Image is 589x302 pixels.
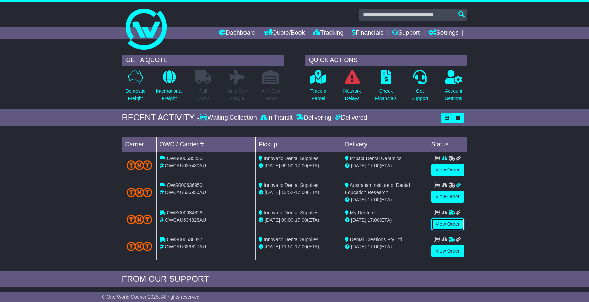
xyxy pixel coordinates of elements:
[313,27,343,39] a: Tracking
[281,217,293,223] span: 09:00
[122,113,200,123] div: RECENT ACTIVITY -
[265,244,280,249] span: [DATE]
[127,242,152,251] img: TNT_Domestic.png
[350,156,401,161] span: Impact Dental Ceramics
[345,182,410,195] span: Australian Institute of Dental Education Research
[333,114,367,122] div: Delivered
[264,27,305,39] a: Quote/Book
[125,70,145,106] a: DomesticFreight
[167,182,203,188] span: OWS000636950
[122,137,156,152] td: Carrier
[259,216,339,224] div: - (ETA)
[256,137,342,152] td: Pickup
[305,55,467,66] div: QUICK ACTIONS
[165,217,206,223] span: OWCAU634828AU
[199,114,258,122] div: Waiting Collection
[431,164,464,176] a: View Order
[351,244,366,249] span: [DATE]
[431,218,464,230] a: View Order
[343,88,361,102] p: Network Delays
[264,156,318,161] span: Innovatio Dental Supplies
[295,244,307,249] span: 17:00
[411,70,428,106] a: GetSupport
[281,163,293,168] span: 09:00
[281,244,293,249] span: 11:51
[345,162,425,169] div: (ETA)
[127,215,152,224] img: TNT_Domestic.png
[345,196,425,203] div: (ETA)
[259,243,339,250] div: - (ETA)
[127,188,152,197] img: TNT_Domestic.png
[219,27,256,39] a: Dashboard
[264,182,318,188] span: Innovatio Dental Supplies
[294,114,333,122] div: Delivering
[428,27,459,39] a: Settings
[127,160,152,170] img: TNT_Domestic.png
[281,190,293,195] span: 13:52
[264,210,318,215] span: Innovatio Dental Supplies
[295,217,307,223] span: 17:00
[259,114,294,122] div: In Transit
[167,156,203,161] span: OWS000635430
[165,244,206,249] span: OWCAU636827AU
[156,88,183,102] p: International Freight
[259,189,339,196] div: - (ETA)
[262,88,280,102] p: Air / Sea Depot
[310,88,326,102] p: Track a Parcel
[343,70,361,106] a: NetworkDelays
[445,70,463,106] a: AccountSettings
[265,163,280,168] span: [DATE]
[165,190,206,195] span: OWCAU636950AU
[102,294,201,300] span: © One World Courier 2025. All rights reserved.
[167,237,203,242] span: OWS000636827
[195,88,212,102] p: Full Loads
[264,237,318,242] span: Innovatio Dental Supplies
[350,210,375,215] span: My Denture
[428,137,467,152] td: Status
[295,190,307,195] span: 17:00
[125,88,145,102] p: Domestic Freight
[310,70,327,106] a: Track aParcel
[431,191,464,203] a: View Order
[375,88,397,102] p: Check Financials
[368,163,380,168] span: 17:00
[295,163,307,168] span: 17:00
[259,162,339,169] div: - (ETA)
[445,88,462,102] p: Account Settings
[167,210,203,215] span: OWS000634828
[351,217,366,223] span: [DATE]
[375,70,397,106] a: CheckFinancials
[227,88,247,102] p: Air & Sea Freight
[156,137,256,152] td: OWC / Carrier #
[352,27,383,39] a: Financials
[368,197,380,202] span: 17:00
[350,237,402,242] span: Dental Creations Pty Ltd
[122,55,284,66] div: GET A QUOTE
[342,137,428,152] td: Delivery
[431,245,464,257] a: View Order
[156,70,183,106] a: InternationalFreight
[265,217,280,223] span: [DATE]
[368,217,380,223] span: 17:00
[165,163,206,168] span: OWCAU635430AU
[345,243,425,250] div: (ETA)
[368,244,380,249] span: 17:00
[122,274,467,284] div: FROM OUR SUPPORT
[345,216,425,224] div: (ETA)
[351,197,366,202] span: [DATE]
[392,27,420,39] a: Support
[351,163,366,168] span: [DATE]
[265,190,280,195] span: [DATE]
[411,88,428,102] p: Get Support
